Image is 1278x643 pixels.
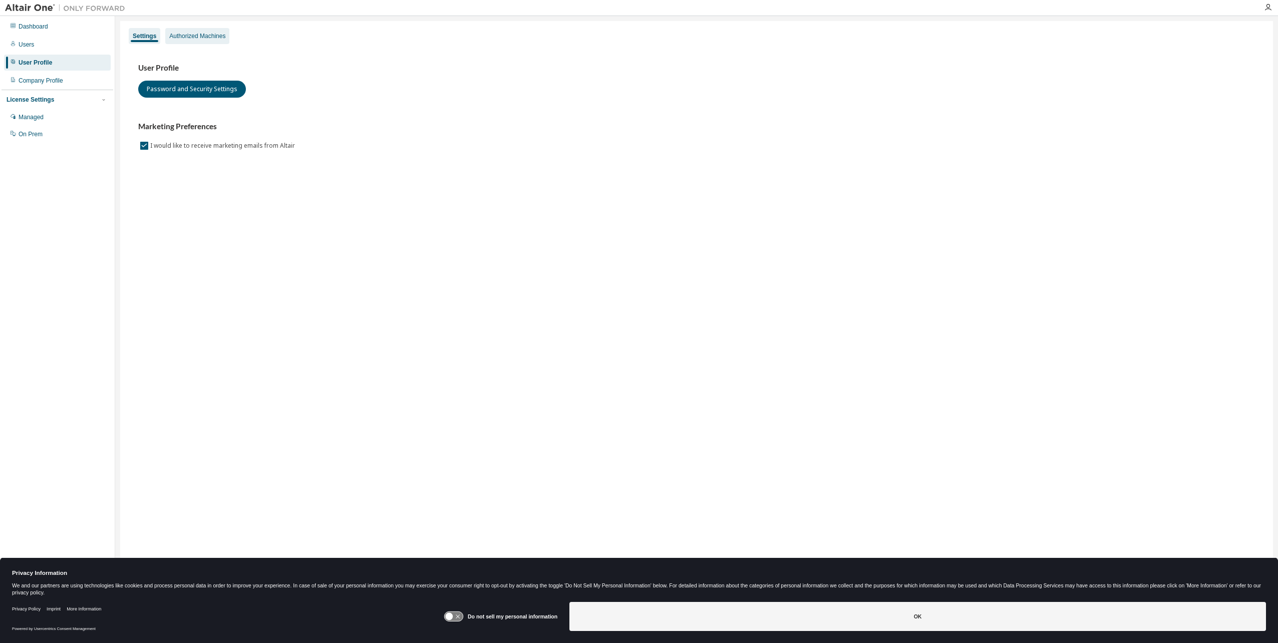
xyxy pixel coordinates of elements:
[19,59,52,67] div: User Profile
[7,96,54,104] div: License Settings
[19,41,34,49] div: Users
[133,32,156,40] div: Settings
[19,113,44,121] div: Managed
[138,81,246,98] button: Password and Security Settings
[19,77,63,85] div: Company Profile
[138,122,1255,132] h3: Marketing Preferences
[169,32,225,40] div: Authorized Machines
[19,130,43,138] div: On Prem
[150,140,297,152] label: I would like to receive marketing emails from Altair
[138,63,1255,73] h3: User Profile
[19,23,48,31] div: Dashboard
[5,3,130,13] img: Altair One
